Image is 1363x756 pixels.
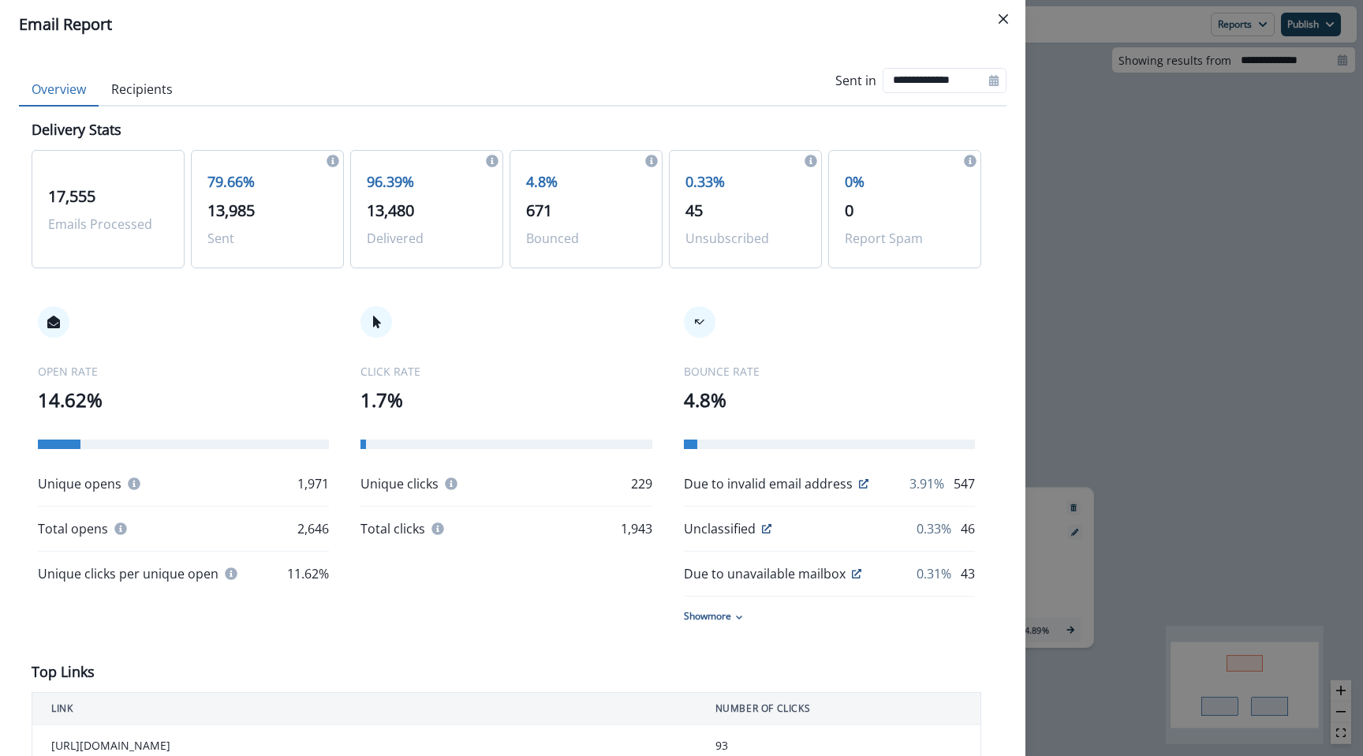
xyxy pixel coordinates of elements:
[954,474,975,493] p: 547
[360,363,652,380] p: CLICK RATE
[19,73,99,107] button: Overview
[684,386,975,414] p: 4.8%
[287,564,329,583] p: 11.62%
[360,386,652,414] p: 1.7%
[909,474,944,493] p: 3.91%
[526,200,552,221] span: 671
[367,229,487,248] p: Delivered
[685,229,805,248] p: Unsubscribed
[621,519,652,538] p: 1,943
[526,171,646,193] p: 4.8%
[917,564,951,583] p: 0.31%
[360,519,425,538] p: Total clicks
[38,386,329,414] p: 14.62%
[207,171,327,193] p: 79.66%
[32,661,95,683] p: Top Links
[696,693,981,725] th: NUMBER OF CLICKS
[367,171,487,193] p: 96.39%
[684,474,853,493] p: Due to invalid email address
[38,564,218,583] p: Unique clicks per unique open
[684,564,846,583] p: Due to unavailable mailbox
[48,185,95,207] span: 17,555
[961,564,975,583] p: 43
[48,215,168,234] p: Emails Processed
[845,171,965,193] p: 0%
[207,229,327,248] p: Sent
[685,171,805,193] p: 0.33%
[631,474,652,493] p: 229
[360,474,439,493] p: Unique clicks
[32,119,121,140] p: Delivery Stats
[845,229,965,248] p: Report Spam
[19,13,1006,36] div: Email Report
[207,200,255,221] span: 13,985
[367,200,414,221] span: 13,480
[835,71,876,90] p: Sent in
[38,363,329,380] p: OPEN RATE
[32,693,696,725] th: LINK
[38,474,121,493] p: Unique opens
[684,519,756,538] p: Unclassified
[684,609,731,623] p: Show more
[526,229,646,248] p: Bounced
[297,474,329,493] p: 1,971
[685,200,703,221] span: 45
[684,363,975,380] p: BOUNCE RATE
[297,519,329,538] p: 2,646
[917,519,951,538] p: 0.33%
[991,6,1016,32] button: Close
[38,519,108,538] p: Total opens
[845,200,853,221] span: 0
[99,73,185,107] button: Recipients
[961,519,975,538] p: 46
